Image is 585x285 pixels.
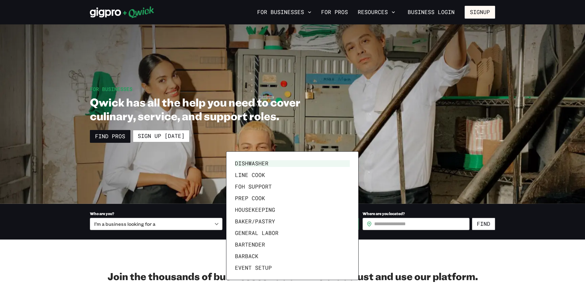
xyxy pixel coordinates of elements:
[232,158,352,169] li: Dishwasher
[232,216,352,227] li: Baker/Pastry
[232,204,352,216] li: Housekeeping
[232,227,352,239] li: General Labor
[232,239,352,251] li: Bartender
[232,251,352,262] li: Barback
[232,193,352,204] li: Prep Cook
[232,169,352,181] li: Line Cook
[232,181,352,193] li: FOH Support
[232,262,352,274] li: Event Setup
